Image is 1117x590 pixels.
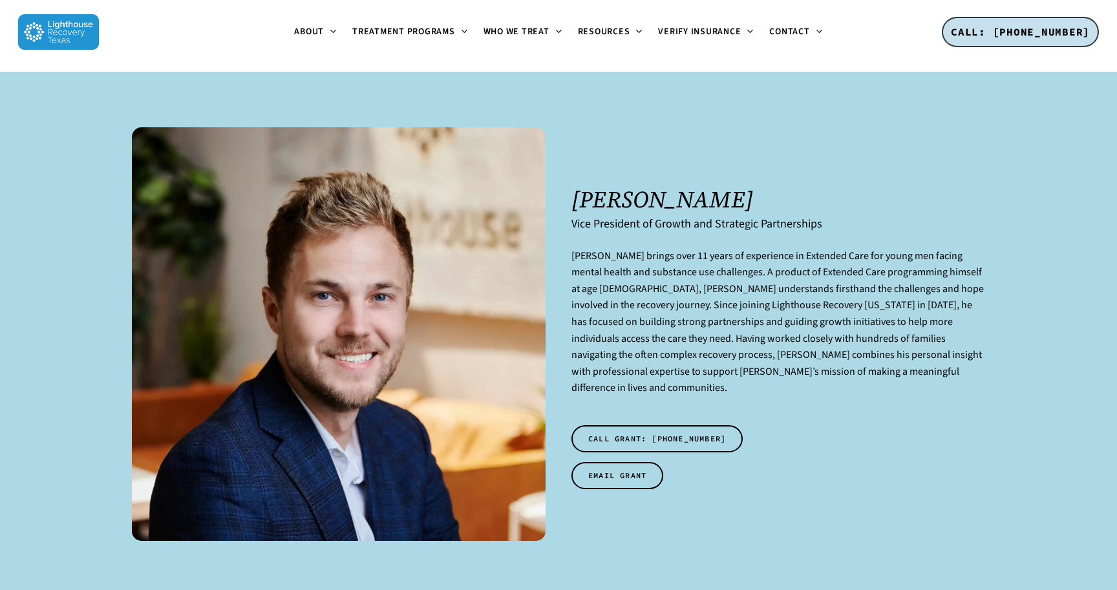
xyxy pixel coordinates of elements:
[571,425,743,452] a: CALL GRANT: [PHONE_NUMBER]
[650,27,761,37] a: Verify Insurance
[761,27,830,37] a: Contact
[571,248,985,412] p: [PERSON_NAME] brings over 11 years of experience in Extended Care for young men facing mental hea...
[578,25,630,38] span: Resources
[286,27,345,37] a: About
[571,186,985,213] h1: [PERSON_NAME]
[294,25,324,38] span: About
[588,432,726,445] span: CALL GRANT: [PHONE_NUMBER]
[345,27,476,37] a: Treatment Programs
[18,14,99,50] img: Lighthouse Recovery Texas
[484,25,549,38] span: Who We Treat
[571,217,985,231] h6: Vice President of Growth and Strategic Partnerships
[769,25,809,38] span: Contact
[658,25,741,38] span: Verify Insurance
[942,17,1099,48] a: CALL: [PHONE_NUMBER]
[588,469,646,482] span: EMAIL GRANT
[352,25,455,38] span: Treatment Programs
[571,462,663,489] a: EMAIL GRANT
[476,27,570,37] a: Who We Treat
[951,25,1090,38] span: CALL: [PHONE_NUMBER]
[570,27,651,37] a: Resources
